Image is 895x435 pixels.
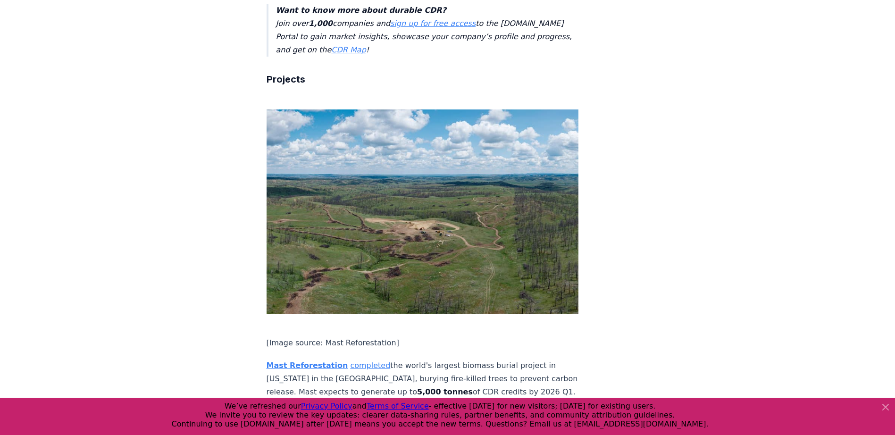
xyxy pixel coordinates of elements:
img: blog post image [267,109,579,313]
em: Join over companies and to the [DOMAIN_NAME] Portal to gain market insights, showcase your compan... [276,6,572,54]
strong: Projects [267,74,305,85]
strong: Want to know more about durable CDR? [276,6,446,15]
a: sign up for free access [390,19,476,28]
a: Mast Reforestation [267,361,348,370]
strong: 1,000 [309,19,333,28]
strong: 5,000 tonnes [417,387,473,396]
a: CDR Map [331,45,366,54]
p: the world's largest biomass burial project in [US_STATE] in the [GEOGRAPHIC_DATA], burying fire-k... [267,359,579,399]
p: [Image source: Mast Reforestation] [267,336,579,350]
a: completed [350,361,390,370]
